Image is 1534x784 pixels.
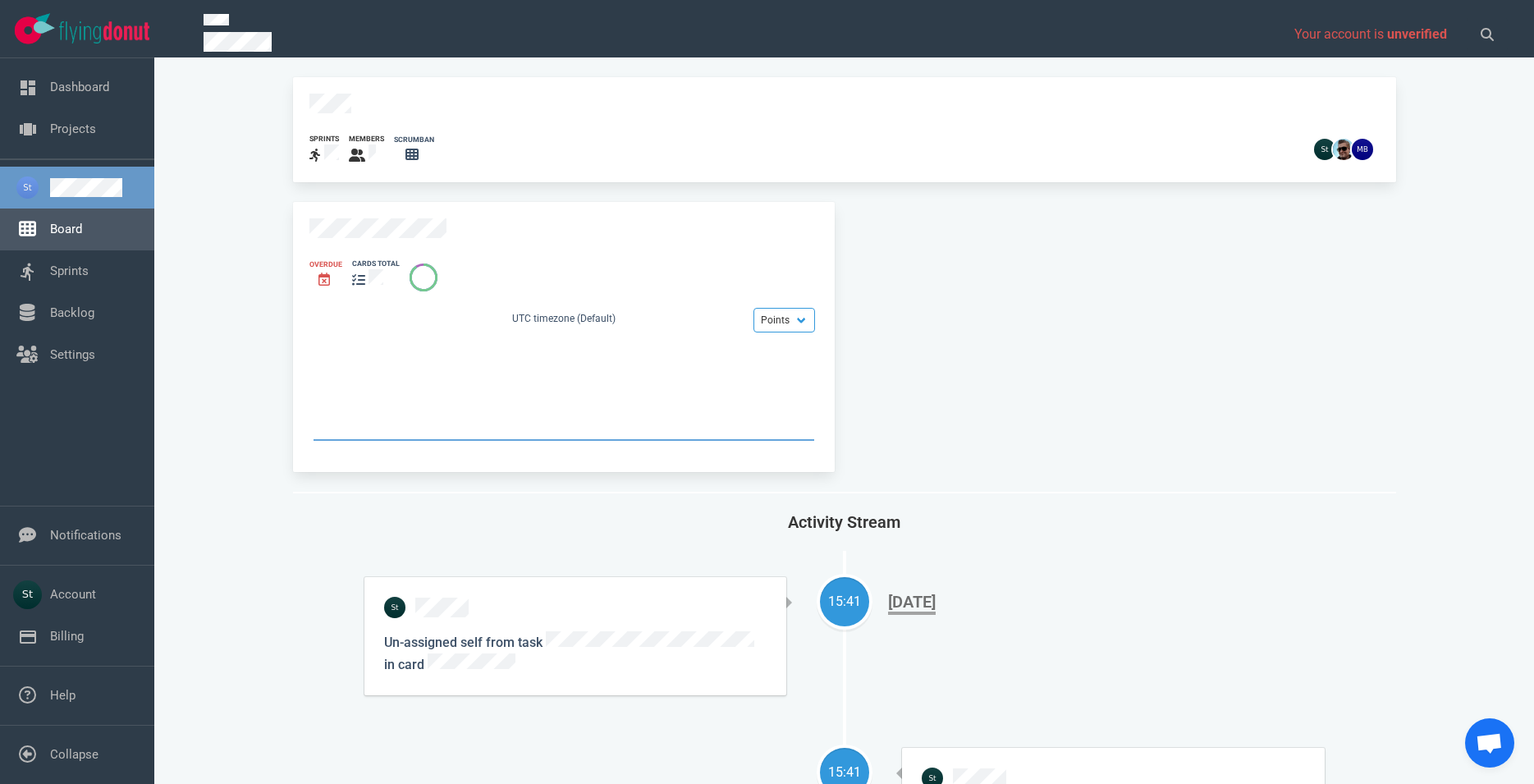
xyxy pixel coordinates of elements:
[309,259,342,270] div: Overdue
[888,592,936,615] div: [DATE]
[349,134,384,166] a: members
[1465,718,1514,768] div: Open chat
[1314,139,1335,160] img: 26
[352,259,400,269] div: cards total
[50,347,95,362] a: Settings
[820,592,869,612] div: 15:41
[349,134,384,144] div: members
[309,134,339,166] a: sprints
[309,311,818,329] div: UTC timezone (Default)
[50,80,109,94] a: Dashboard
[50,747,98,762] a: Collapse
[309,134,339,144] div: sprints
[1294,26,1447,42] span: Your account is
[50,528,121,543] a: Notifications
[50,222,82,236] a: Board
[50,305,94,320] a: Backlog
[50,629,84,644] a: Billing
[50,688,76,703] a: Help
[50,587,96,602] a: Account
[1352,139,1373,160] img: 26
[788,512,900,532] span: Activity Stream
[820,763,869,782] div: 15:41
[394,135,434,145] div: scrumban
[1387,26,1447,42] span: unverified
[59,21,149,44] img: Flying Donut text logo
[50,264,89,278] a: Sprints
[384,657,516,672] span: in card
[384,631,767,675] p: Un-assigned self from task
[1333,139,1354,160] img: 26
[50,121,96,136] a: Projects
[384,597,405,618] img: 26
